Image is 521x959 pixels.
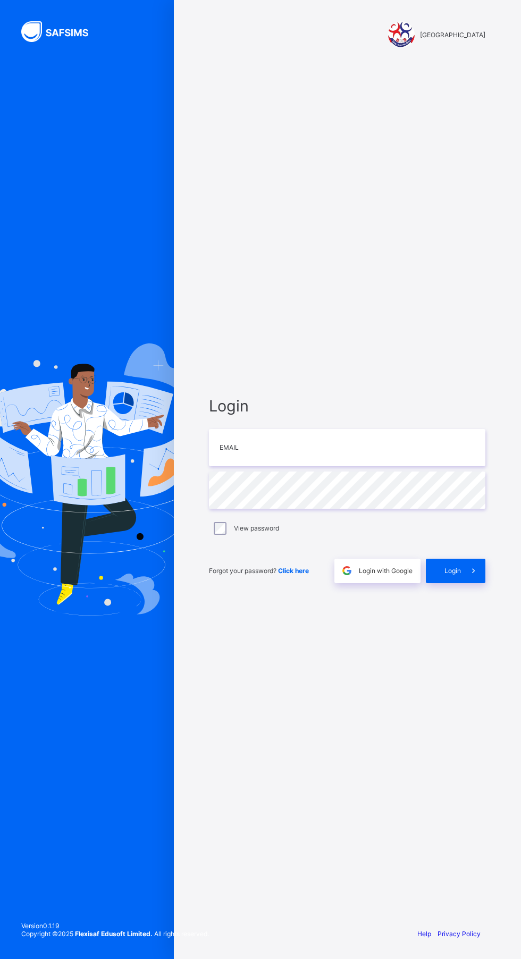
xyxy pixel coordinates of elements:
span: Login [444,567,461,575]
span: Login with Google [359,567,413,575]
a: Help [417,930,431,938]
span: Forgot your password? [209,567,309,575]
span: Copyright © 2025 All rights reserved. [21,930,209,938]
img: google.396cfc9801f0270233282035f929180a.svg [341,565,353,577]
span: Version 0.1.19 [21,922,209,930]
label: View password [234,524,279,532]
a: Privacy Policy [438,930,481,938]
span: [GEOGRAPHIC_DATA] [420,31,485,39]
strong: Flexisaf Edusoft Limited. [75,930,153,938]
span: Login [209,397,485,415]
img: SAFSIMS Logo [21,21,101,42]
a: Click here [278,567,309,575]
